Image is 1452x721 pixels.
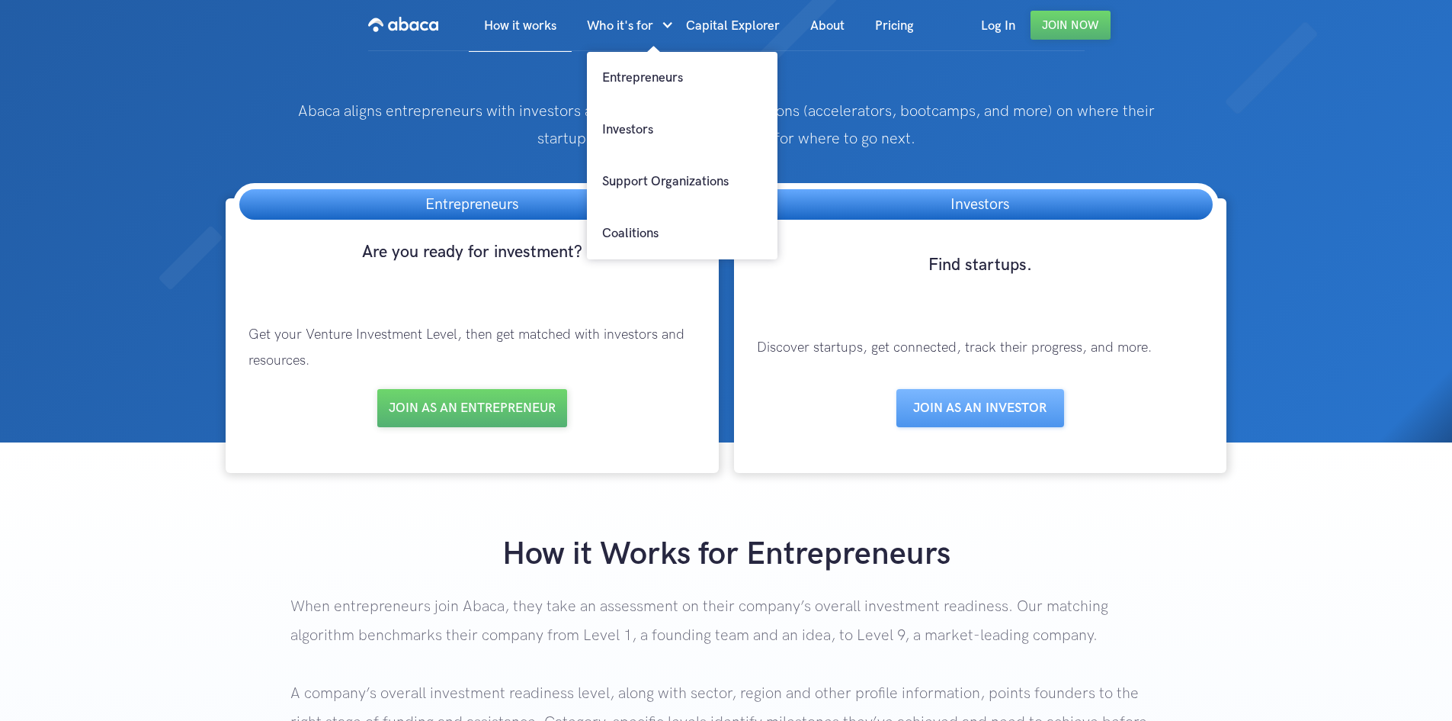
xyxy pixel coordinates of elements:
[233,241,711,291] h3: Are you ready for investment?
[742,254,1220,304] h3: Find startups.
[587,208,777,259] a: Coalitions
[377,389,567,427] a: Join as an entrepreneur
[368,12,438,37] img: Abaca logo
[896,389,1064,427] a: Join as aN INVESTOR
[290,98,1162,153] p: Abaca aligns entrepreneurs with investors and other support organizations (accelerators, bootcamp...
[410,189,534,220] h3: Entrepreneurs
[742,320,1220,376] p: Discover startups, get connected, track their progress, and more.
[935,189,1024,220] h3: Investors
[233,307,711,389] p: Get your Venture Investment Level, then get matched with investors and resources.
[502,535,950,574] strong: How it Works for Entrepreneurs
[587,104,777,156] a: Investors
[587,52,777,104] a: Entrepreneurs
[1031,11,1111,40] a: Join Now
[587,156,777,208] a: Support Organizations
[587,52,777,259] nav: Who it's for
